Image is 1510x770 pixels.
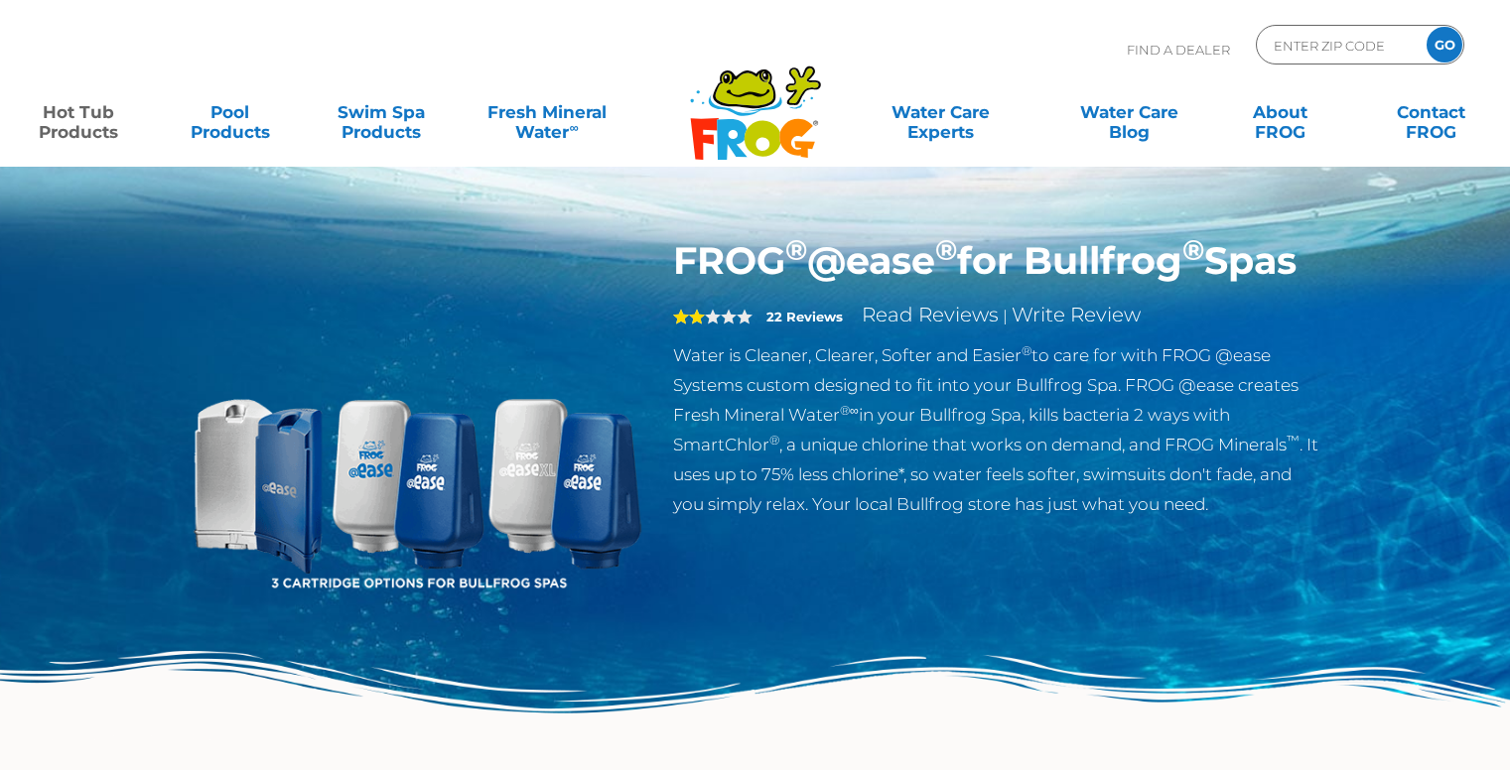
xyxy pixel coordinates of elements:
p: Water is Cleaner, Clearer, Softer and Easier to care for with FROG @ease Systems custom designed ... [673,340,1321,519]
a: PoolProducts [171,92,288,132]
a: ContactFROG [1373,92,1490,132]
sup: ® [1022,343,1031,358]
input: GO [1427,27,1462,63]
strong: 22 Reviews [766,309,843,324]
sup: ® [785,232,807,267]
sup: ∞ [569,120,578,135]
a: Water CareBlog [1070,92,1187,132]
a: AboutFROG [1221,92,1338,132]
span: 2 [673,309,705,324]
a: Read Reviews [862,303,999,326]
a: Fresh MineralWater∞ [474,92,620,132]
h1: FROG @ease for Bullfrog Spas [673,238,1321,284]
sup: ™ [1287,433,1300,448]
sup: ®∞ [840,403,859,418]
a: Water CareExperts [845,92,1036,132]
p: Find A Dealer [1127,25,1230,74]
img: bullfrog-product-hero.png [190,238,644,693]
img: Frog Products Logo [679,40,832,161]
sup: ® [769,433,779,448]
a: Hot TubProducts [20,92,137,132]
a: Write Review [1012,303,1141,326]
sup: ® [935,232,957,267]
a: Swim SpaProducts [323,92,440,132]
span: | [1003,307,1008,325]
sup: ® [1182,232,1204,267]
